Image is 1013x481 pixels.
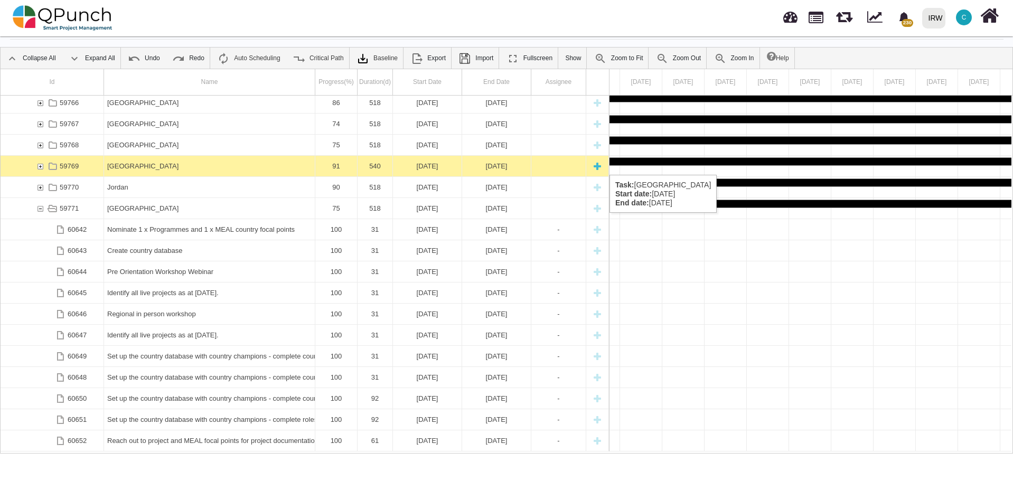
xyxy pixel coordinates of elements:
[358,92,393,113] div: 518
[318,325,354,345] div: 100
[315,325,358,345] div: 100
[123,48,165,69] a: Undo
[393,156,462,176] div: 10-07-2024
[662,69,705,95] div: 16 Jul 2025
[1,325,104,345] div: 60647
[1,261,104,282] div: 60644
[393,304,462,324] div: 01-08-2024
[453,48,499,69] a: Import
[104,92,315,113] div: Albania
[1,430,104,451] div: 60652
[396,135,458,155] div: [DATE]
[589,240,605,261] div: New task
[396,325,458,345] div: [DATE]
[358,240,393,261] div: 31
[809,7,823,23] span: Projects
[315,135,358,155] div: 75
[465,219,528,240] div: [DATE]
[1,304,104,324] div: 60646
[318,304,354,324] div: 100
[831,69,874,95] div: 20 Jul 2025
[589,219,605,240] div: New task
[315,219,358,240] div: 100
[531,430,586,451] div: -
[315,177,358,197] div: 90
[589,409,605,430] div: New task
[68,261,87,282] div: 60644
[315,346,358,366] div: 100
[462,346,531,366] div: 31-08-2024
[107,367,312,388] div: Set up the country database with country champions - complete country strategy themes - indicators
[1,114,104,134] div: 59767
[1,240,609,261] div: Task: Create country database Start date: 01-08-2024 End date: 31-08-2024
[315,388,358,409] div: 100
[465,177,528,197] div: [DATE]
[318,135,354,155] div: 75
[465,114,528,134] div: [DATE]
[393,325,462,345] div: 01-08-2024
[465,346,528,366] div: [DATE]
[60,156,79,176] div: 59769
[68,52,81,65] img: ic_expand_all_24.71e1805.png
[361,219,389,240] div: 31
[1,409,104,430] div: 60651
[615,181,634,189] b: Task:
[1,156,609,177] div: Task: Iraq Start date: 10-07-2024 End date: 31-12-2025
[393,282,462,303] div: 01-08-2024
[874,69,916,95] div: 21 Jul 2025
[589,261,605,282] div: New task
[104,325,315,345] div: Identify all live projects as at 01-01-2024.
[358,367,393,388] div: 31
[898,12,909,23] svg: bell fill
[531,409,586,430] div: -
[68,219,87,240] div: 60642
[1,177,609,198] div: Task: Jordan Start date: 01-08-2024 End date: 31-12-2025
[104,135,315,155] div: Gaza
[705,69,747,95] div: 17 Jul 2025
[107,346,312,366] div: Set up the country database with country champions - complete country implementation partners
[107,135,312,155] div: [GEOGRAPHIC_DATA]
[396,198,458,219] div: [DATE]
[104,69,315,95] div: Name
[895,8,913,27] div: Notification
[361,135,389,155] div: 518
[315,304,358,324] div: 100
[393,92,462,113] div: 01-08-2024
[651,48,706,69] a: Zoom Out
[396,346,458,366] div: [DATE]
[6,52,18,65] img: ic_collapse_all_24.42ac041.png
[589,304,605,324] div: New task
[315,409,358,430] div: 100
[465,282,528,303] div: [DATE]
[462,388,531,409] div: 31-10-2024
[1,282,609,304] div: Task: Identify all live projects as at 01-01-2024. Start date: 01-08-2024 End date: 31-08-2024
[1,388,609,409] div: Task: Set up the country database with country champions - complete country geo database Start da...
[361,261,389,282] div: 31
[589,177,605,197] div: New task
[128,52,140,65] img: ic_undo_24.4502e76.png
[393,114,462,134] div: 01-08-2024
[361,198,389,219] div: 518
[465,92,528,113] div: [DATE]
[531,69,586,95] div: Assignee
[396,304,458,324] div: [DATE]
[1,135,104,155] div: 59768
[293,52,305,65] img: ic_critical_path_24.b7f2986.png
[462,430,531,451] div: 31-12-2024
[589,135,605,155] div: New task
[104,114,315,134] div: Bosnia
[594,52,607,65] img: ic_zoom_to_fit_24.130db0b.png
[531,367,586,388] div: -
[104,219,315,240] div: Nominate 1 x Programmes and 1 x MEAL country focal points
[589,114,605,134] div: New task
[836,5,852,23] span: Releases
[104,261,315,282] div: Pre Orientation Workshop Webinar
[104,430,315,451] div: Reach out to project and MEAL focal points for project documentation
[531,304,586,324] div: -
[465,261,528,282] div: [DATE]
[361,367,389,388] div: 31
[1,198,104,219] div: 59771
[393,367,462,388] div: 01-08-2024
[104,282,315,303] div: Identify all live projects as at 01-01-2024.
[1,219,609,240] div: Task: Nominate 1 x Programmes and 1 x MEAL country focal points Start date: 01-08-2024 End date: ...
